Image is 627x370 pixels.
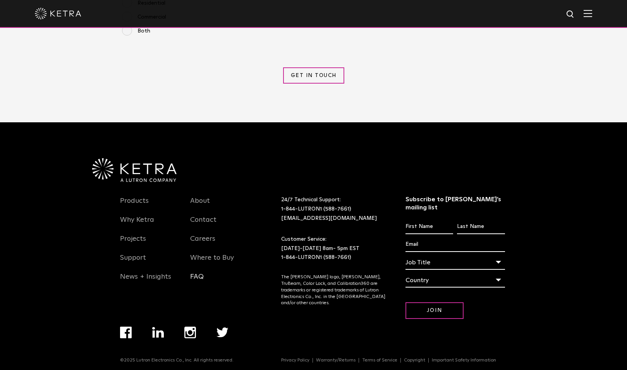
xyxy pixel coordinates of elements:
[281,206,351,212] a: 1-844-LUTRON1 (588-7661)
[216,327,228,337] img: twitter
[405,302,464,319] input: Join
[405,273,505,288] div: Country
[190,235,215,252] a: Careers
[405,237,505,252] input: Email
[281,216,377,221] a: [EMAIL_ADDRESS][DOMAIN_NAME]
[190,195,249,290] div: Navigation Menu
[359,358,401,363] a: Terms of Service
[120,254,146,271] a: Support
[190,197,210,214] a: About
[405,219,453,234] input: First Name
[120,358,234,363] p: ©2025 Lutron Electronics Co., Inc. All rights reserved.
[283,67,344,84] input: Get in Touch
[92,158,177,182] img: Ketra-aLutronCo_White_RGB
[190,272,204,290] a: FAQ
[401,358,429,363] a: Copyright
[120,197,149,214] a: Products
[281,195,386,223] p: 24/7 Technical Support:
[584,10,592,17] img: Hamburger%20Nav.svg
[122,26,150,37] span: Both
[152,327,164,338] img: linkedin
[281,274,386,307] p: The [PERSON_NAME] logo, [PERSON_NAME], TruBeam, Color Lock, and Calibration360 are trademarks or ...
[120,235,146,252] a: Projects
[120,272,171,290] a: News + Insights
[190,254,234,271] a: Where to Buy
[281,358,507,363] div: Navigation Menu
[120,327,132,338] img: facebook
[278,358,313,363] a: Privacy Policy
[35,8,81,19] img: ketra-logo-2019-white
[184,327,196,338] img: instagram
[566,10,575,19] img: search icon
[405,195,505,212] h3: Subscribe to [PERSON_NAME]’s mailing list
[190,216,216,233] a: Contact
[281,235,386,262] p: Customer Service: [DATE]-[DATE] 8am- 5pm EST
[429,358,499,363] a: Important Safety Information
[120,216,154,233] a: Why Ketra
[120,327,249,358] div: Navigation Menu
[313,358,359,363] a: Warranty/Returns
[281,255,351,260] a: 1-844-LUTRON1 (588-7661)
[457,219,505,234] input: Last Name
[120,195,179,290] div: Navigation Menu
[405,255,505,270] div: Job Title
